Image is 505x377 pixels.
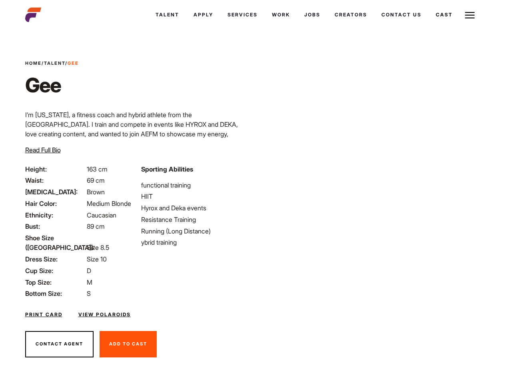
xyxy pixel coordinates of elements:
[87,243,109,251] span: Size 8.5
[87,267,91,275] span: D
[25,221,85,231] span: Bust:
[25,187,85,197] span: [MEDICAL_DATA]:
[25,176,85,185] span: Waist:
[87,289,91,297] span: S
[141,180,248,190] li: functional training
[100,331,157,357] button: Add To Cast
[297,4,327,26] a: Jobs
[25,266,85,275] span: Cup Size:
[429,4,460,26] a: Cast
[25,73,79,97] h1: Gee
[87,222,105,230] span: 89 cm
[25,60,79,67] span: / /
[141,215,248,224] li: Resistance Training
[87,188,105,196] span: Brown
[68,60,79,66] strong: Gee
[25,60,42,66] a: Home
[327,4,374,26] a: Creators
[465,10,475,20] img: Burger icon
[25,254,85,264] span: Dress Size:
[25,146,61,154] span: Read Full Bio
[25,289,85,298] span: Bottom Size:
[78,311,131,318] a: View Polaroids
[25,277,85,287] span: Top Size:
[87,211,116,219] span: Caucasian
[25,233,85,252] span: Shoe Size ([GEOGRAPHIC_DATA]):
[25,110,248,148] p: I’m [US_STATE], a fitness coach and hybrid athlete from the [GEOGRAPHIC_DATA]. I train and compet...
[109,341,147,347] span: Add To Cast
[25,164,85,174] span: Height:
[25,210,85,220] span: Ethnicity:
[141,226,248,236] li: Running (Long Distance)
[186,4,220,26] a: Apply
[87,278,92,286] span: M
[220,4,265,26] a: Services
[374,4,429,26] a: Contact Us
[87,165,108,173] span: 163 cm
[87,176,105,184] span: 69 cm
[141,237,248,247] li: ybrid training
[44,60,65,66] a: Talent
[25,311,62,318] a: Print Card
[265,4,297,26] a: Work
[87,255,107,263] span: Size 10
[87,199,131,207] span: Medium Blonde
[25,145,61,155] button: Read Full Bio
[25,199,85,208] span: Hair Color:
[141,203,248,213] li: Hyrox and Deka events
[141,165,193,173] strong: Sporting Abilities
[148,4,186,26] a: Talent
[25,331,94,357] button: Contact Agent
[25,7,41,23] img: cropped-aefm-brand-fav-22-square.png
[141,191,248,201] li: HIIT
